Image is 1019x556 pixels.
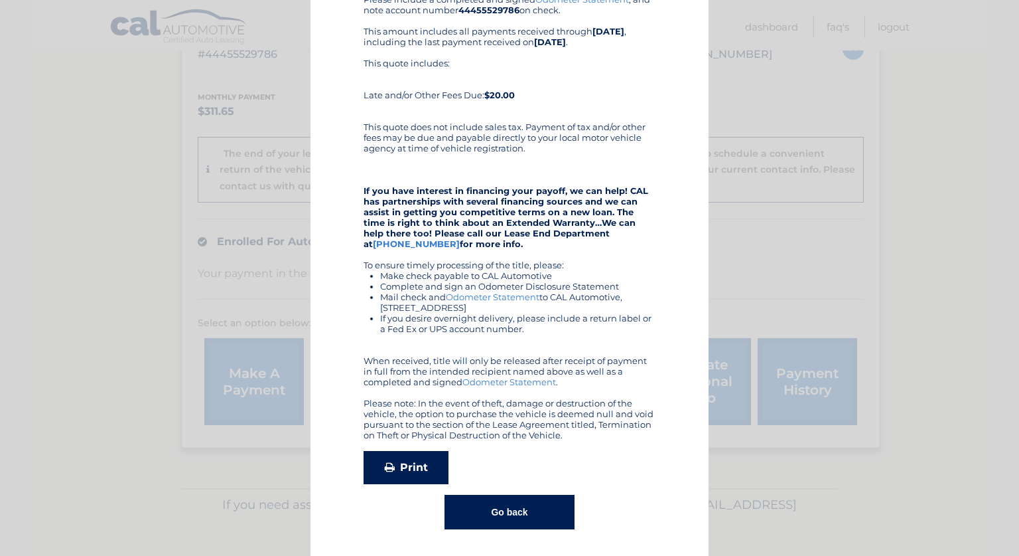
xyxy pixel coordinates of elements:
[364,451,448,484] a: Print
[373,238,460,249] a: [PHONE_NUMBER]
[444,495,574,529] button: Go back
[462,377,556,387] a: Odometer Statement
[484,90,515,100] b: $20.00
[380,313,655,334] li: If you desire overnight delivery, please include a return label or a Fed Ex or UPS account number.
[458,5,519,15] b: 44455529786
[380,281,655,292] li: Complete and sign an Odometer Disclosure Statement
[364,185,648,249] strong: If you have interest in financing your payoff, we can help! CAL has partnerships with several fin...
[380,270,655,281] li: Make check payable to CAL Automotive
[534,37,566,47] b: [DATE]
[592,26,624,37] b: [DATE]
[446,292,539,302] a: Odometer Statement
[380,292,655,313] li: Mail check and to CAL Automotive, [STREET_ADDRESS]
[364,58,655,111] div: This quote includes: Late and/or Other Fees Due:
